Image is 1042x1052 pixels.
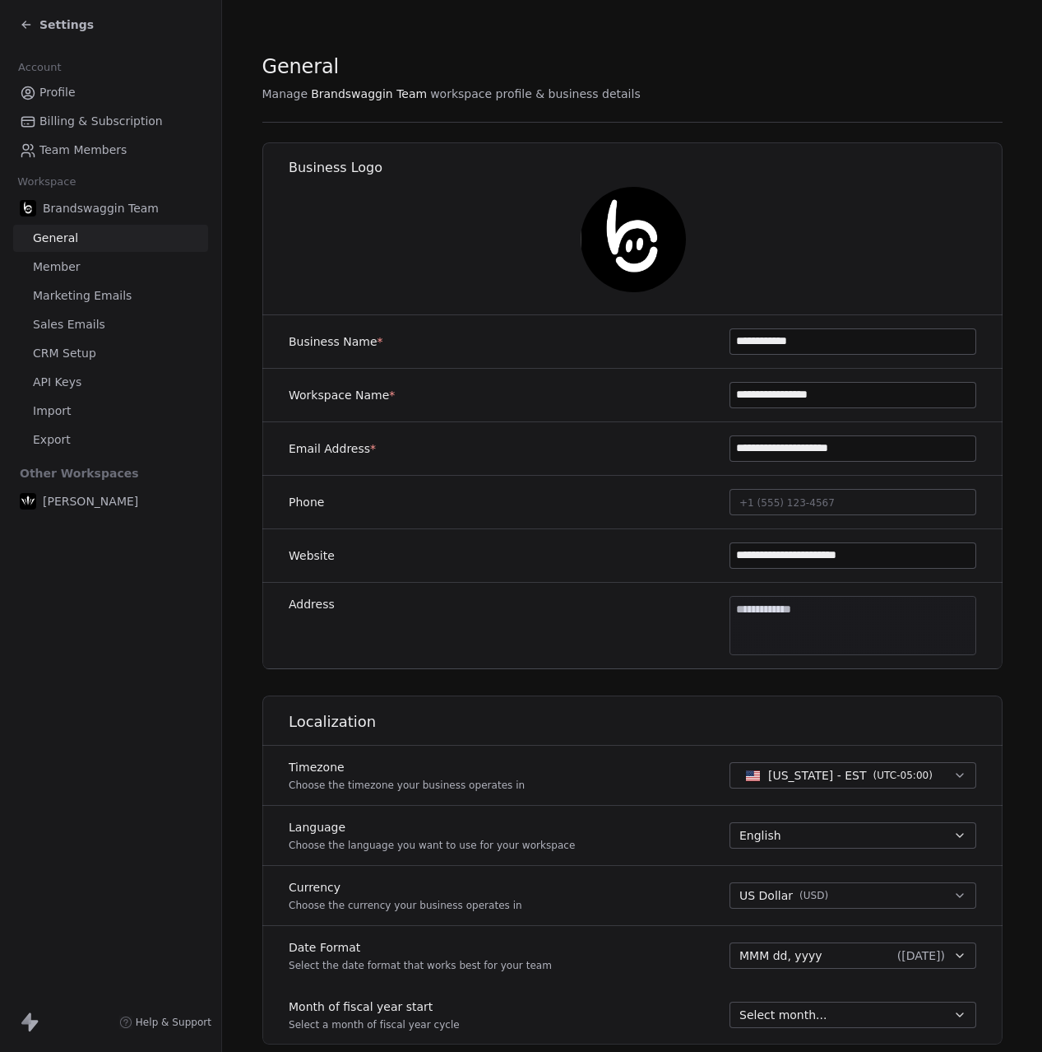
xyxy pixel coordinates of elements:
[13,426,208,454] a: Export
[289,759,525,775] label: Timezone
[13,79,208,106] a: Profile
[13,137,208,164] a: Team Members
[289,998,460,1015] label: Month of fiscal year start
[289,547,335,564] label: Website
[289,879,522,896] label: Currency
[289,159,1003,177] h1: Business Logo
[289,1018,460,1031] p: Select a month of fiscal year cycle
[33,374,81,391] span: API Keys
[289,959,552,972] p: Select the date format that works best for your team
[799,889,828,902] span: ( USD )
[43,200,159,216] span: Brandswaggin Team
[289,712,1003,732] h1: Localization
[873,768,932,783] span: ( UTC-05:00 )
[39,84,76,101] span: Profile
[739,887,793,905] span: US Dollar
[13,369,208,396] a: API Keys
[33,431,71,449] span: Export
[289,779,525,792] p: Choose the timezone your business operates in
[739,497,835,509] span: +1 (555) 123-4567
[729,762,976,789] button: [US_STATE] - EST(UTC-05:00)
[13,282,208,310] a: Marketing Emails
[136,1016,211,1029] span: Help & Support
[729,489,976,515] button: +1 (555) 123-4567
[33,403,71,420] span: Import
[729,882,976,909] button: US Dollar(USD)
[311,86,427,102] span: Brandswaggin Team
[11,55,68,80] span: Account
[33,258,81,276] span: Member
[739,947,822,964] span: MMM dd, yyyy
[739,827,781,844] span: English
[13,254,208,281] a: Member
[289,387,395,403] label: Workspace Name
[289,596,335,612] label: Address
[20,16,94,33] a: Settings
[262,86,308,102] span: Manage
[39,113,163,130] span: Billing & Subscription
[39,142,127,159] span: Team Members
[289,939,552,956] label: Date Format
[39,16,94,33] span: Settings
[289,819,575,836] label: Language
[580,187,685,292] img: Untitled%20design%20(7).jpg
[13,311,208,338] a: Sales Emails
[13,340,208,367] a: CRM Setup
[289,899,522,912] p: Choose the currency your business operates in
[33,345,96,362] span: CRM Setup
[739,1007,827,1023] span: Select month...
[768,767,867,784] span: [US_STATE] - EST
[43,493,138,510] span: [PERSON_NAME]
[262,54,340,79] span: General
[896,947,944,964] span: ( [DATE] )
[13,108,208,135] a: Billing & Subscription
[13,225,208,252] a: General
[119,1016,211,1029] a: Help & Support
[20,200,36,216] img: Untitled%20design%20(7).jpg
[13,398,208,425] a: Import
[33,230,78,247] span: General
[289,839,575,852] p: Choose the language you want to use for your workspace
[289,440,376,457] label: Email Address
[289,333,383,350] label: Business Name
[20,493,36,510] img: Untitled%20design%20(2).png
[289,494,324,510] label: Phone
[430,86,641,102] span: workspace profile & business details
[13,460,146,486] span: Other Workspaces
[11,170,83,194] span: Workspace
[33,316,105,333] span: Sales Emails
[33,287,132,305] span: Marketing Emails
